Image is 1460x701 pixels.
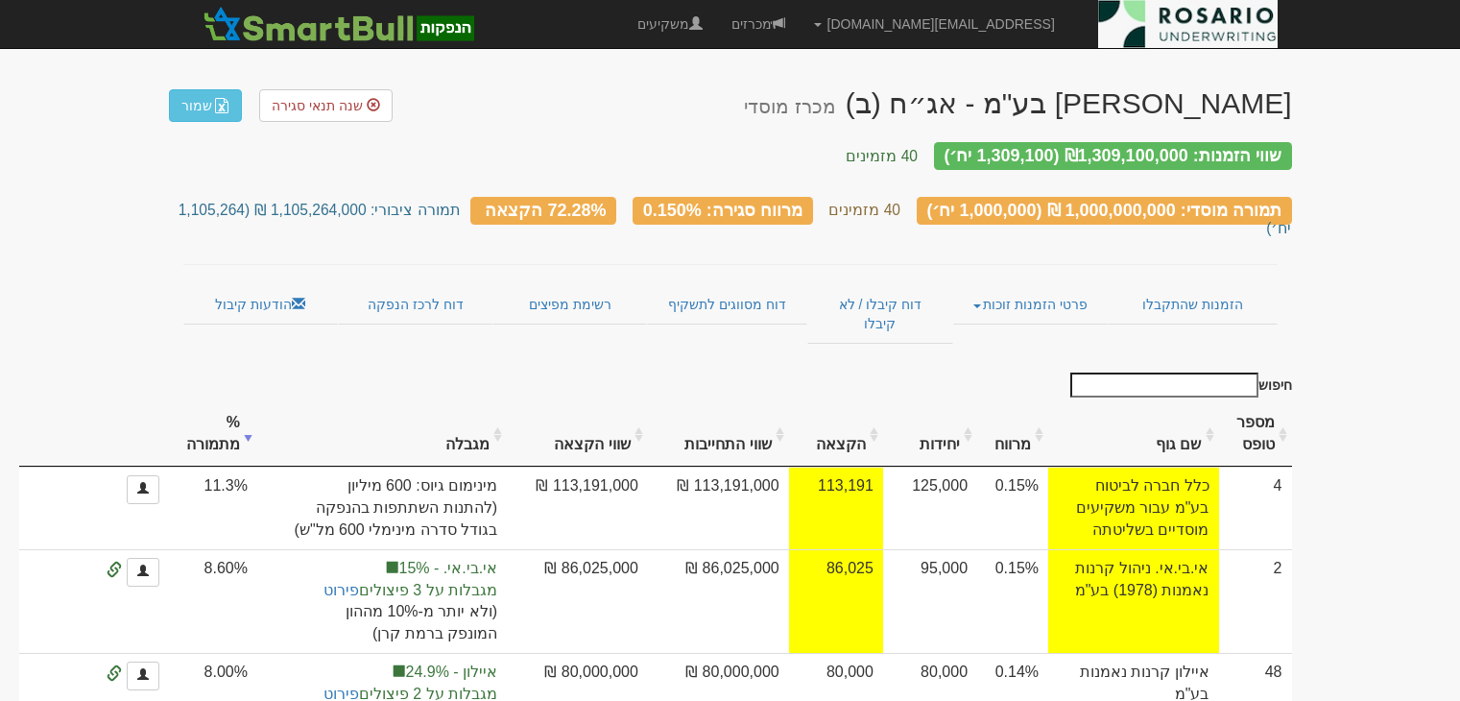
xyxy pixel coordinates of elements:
th: מרווח : activate to sort column ascending [977,402,1048,467]
span: מינימום גיוס: 600 מיליון [267,475,497,497]
td: 0.15% [977,549,1048,653]
th: שווי הקצאה: activate to sort column ascending [507,402,648,467]
th: שם גוף : activate to sort column ascending [1048,402,1218,467]
span: (ולא יותר מ-10% מההון המונפק ברמת קרן) [267,601,497,645]
small: 40 מזמינים [828,202,900,218]
td: אחוז הקצאה להצעה זו 90.6% [789,467,883,549]
img: excel-file-white.png [214,98,229,113]
input: חיפוש [1070,373,1258,398]
a: דוח מסווגים לתשקיף [647,284,807,325]
td: 86,025,000 ₪ [507,549,648,653]
small: מכרז מוסדי [744,96,835,117]
span: אי.בי.אי. - 15% [267,558,497,580]
td: 125,000 [883,467,977,549]
a: שנה תנאי סגירה [259,89,393,122]
td: 4 [1219,467,1292,549]
a: הודעות קיבול [183,284,338,325]
td: כלל חברה לביטוח בע"מ עבור משקיעים מוסדיים בשליטתה [1048,467,1218,549]
span: 72.28% הקצאה [485,200,606,219]
small: תמורה ציבורי: 1,105,264,000 ₪ (1,105,264 יח׳) [179,202,1292,235]
td: אי.בי.אי. ניהול קרנות נאמנות (1978) בע"מ [1048,549,1218,653]
small: 40 מזמינים [846,148,918,164]
td: 8.60% [169,549,257,653]
td: 11.3% [169,467,257,549]
span: (להתנות השתתפות בהנפקה בגודל סדרה מינימלי 600 מל"ש) [267,497,497,542]
div: שווי הזמנות: ₪1,309,100,000 (1,309,100 יח׳) [934,142,1292,170]
a: הזמנות שהתקבלו [1108,284,1277,325]
a: שמור [169,89,242,122]
th: שווי התחייבות: activate to sort column ascending [648,402,789,467]
img: SmartBull Logo [198,5,480,43]
td: 0.15% [977,467,1048,549]
td: 86,025,000 ₪ [648,549,789,653]
td: 113,191,000 ₪ [648,467,789,549]
a: דוח לרכז הנפקה [338,284,492,325]
td: 113,191,000 ₪ [507,467,648,549]
div: תמורה מוסדי: 1,000,000,000 ₪ (1,000,000 יח׳) [917,197,1292,225]
span: איילון - 24.9% [267,662,497,684]
label: חיפוש [1064,373,1292,398]
span: מגבלות על 3 פיצולים [267,580,497,602]
a: פרטי הזמנות זוכות [953,284,1108,325]
a: פירוט [323,582,359,598]
a: רשימת מפיצים [492,284,646,325]
th: מספר טופס: activate to sort column ascending [1219,402,1292,467]
th: הקצאה: activate to sort column ascending [789,402,883,467]
td: אחוז הקצאה להצעה זו 90.6% [789,549,883,653]
td: 95,000 [883,549,977,653]
div: דניאל פקדונות בע"מ - אג״ח (ב) - הנפקה לציבור [744,87,1291,119]
td: 2 [1219,549,1292,653]
div: מרווח סגירה: 0.150% [633,197,813,225]
th: יחידות: activate to sort column ascending [883,402,977,467]
span: שנה תנאי סגירה [272,98,363,113]
a: דוח קיבלו / לא קיבלו [807,284,952,344]
td: הקצאה בפועל לקבוצת סמארטבול 15%, לתשומת ליבך: עדכון המגבלות ישנה את אפשרויות ההקצאה הסופיות. [257,549,507,653]
th: % מתמורה: activate to sort column ascending [169,402,257,467]
th: מגבלה: activate to sort column ascending [257,402,507,467]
